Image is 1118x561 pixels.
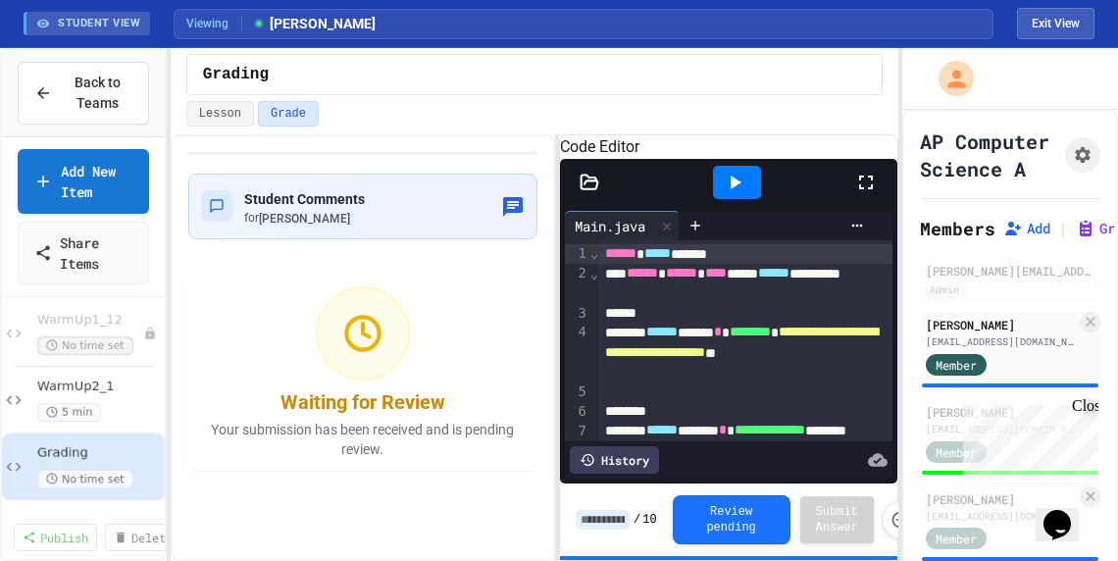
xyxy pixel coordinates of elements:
[920,127,1057,182] h1: AP Computer Science A
[37,403,101,422] span: 5 min
[18,62,149,125] button: Back to Teams
[634,512,640,528] span: /
[936,356,977,374] span: Member
[37,379,161,395] span: WarmUp2_1
[926,422,1077,436] div: [EMAIL_ADDRESS][DOMAIN_NAME]
[105,524,181,551] a: Delete
[926,509,1077,524] div: [EMAIL_ADDRESS][DOMAIN_NAME]
[1036,483,1098,541] iframe: chat widget
[565,402,589,422] div: 6
[565,382,589,402] div: 5
[565,211,680,240] div: Main.java
[565,244,589,264] div: 1
[8,8,135,125] div: Chat with us now!Close
[252,14,376,34] span: [PERSON_NAME]
[926,403,1077,421] div: [PERSON_NAME]
[955,397,1098,481] iframe: chat widget
[673,495,790,544] button: Review pending
[37,470,133,488] span: No time set
[186,15,242,32] span: Viewing
[259,212,350,226] span: [PERSON_NAME]
[816,504,858,535] span: Submit Answer
[560,135,897,159] h6: Code Editor
[926,316,1077,333] div: [PERSON_NAME]
[565,422,589,462] div: 7
[565,304,589,324] div: 3
[200,420,526,459] p: Your submission has been received and is pending review.
[589,266,599,281] span: Fold line
[936,443,977,461] span: Member
[1003,219,1050,238] button: Add
[14,524,97,551] a: Publish
[18,222,149,284] a: Share Items
[926,281,963,298] div: Admin
[37,336,133,355] span: No time set
[37,312,143,329] span: WarmUp1_12
[926,334,1077,349] div: [EMAIL_ADDRESS][DOMAIN_NAME]
[64,73,132,114] span: Back to Teams
[280,388,445,416] div: Waiting for Review
[565,323,589,382] div: 4
[926,490,1077,508] div: [PERSON_NAME]
[186,101,254,127] button: Lesson
[258,101,319,127] button: Grade
[1065,137,1100,173] button: Assignment Settings
[800,496,874,543] button: Submit Answer
[244,191,365,207] span: Student Comments
[58,16,140,32] span: STUDENT VIEW
[882,501,919,538] button: Force resubmission of student's answer (Admin only)
[570,446,659,474] div: History
[565,216,655,236] div: Main.java
[1058,217,1068,240] span: |
[936,530,977,547] span: Member
[565,264,589,304] div: 2
[589,245,599,261] span: Fold line
[18,149,149,214] a: Add New Item
[642,512,656,528] span: 10
[920,215,995,242] h2: Members
[1017,8,1094,39] button: Exit student view
[203,63,269,86] span: Grading
[918,56,979,101] div: My Account
[926,262,1094,280] div: [PERSON_NAME][EMAIL_ADDRESS][DOMAIN_NAME]
[37,445,161,462] span: Grading
[143,327,157,340] div: Unpublished
[244,210,365,227] div: for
